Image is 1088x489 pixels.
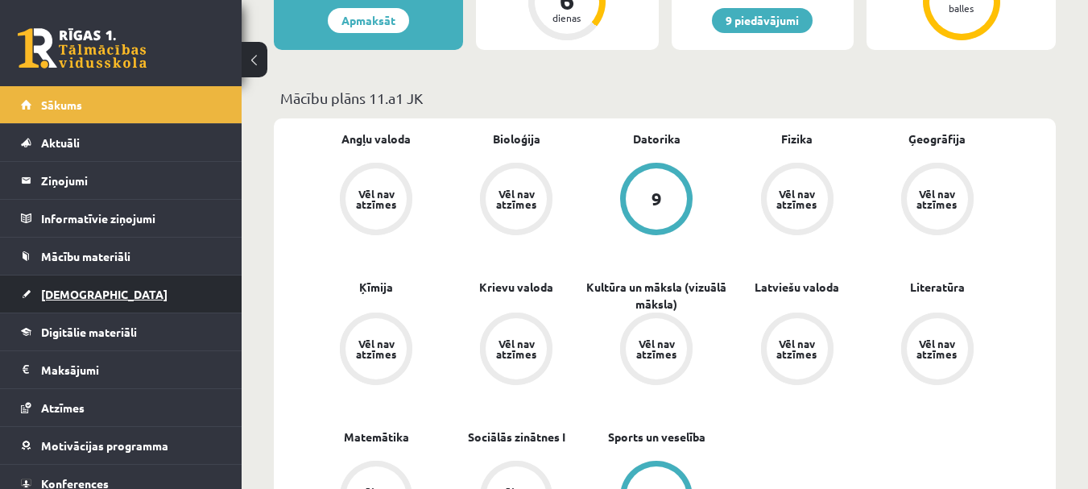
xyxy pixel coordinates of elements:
div: Vēl nav atzīmes [494,189,539,209]
div: Vēl nav atzīmes [494,338,539,359]
a: Mācību materiāli [21,238,221,275]
a: Vēl nav atzīmes [586,313,726,388]
div: Vēl nav atzīmes [775,189,820,209]
p: Mācību plāns 11.a1 JK [280,87,1049,109]
div: balles [937,3,986,13]
div: Vēl nav atzīmes [915,189,960,209]
span: Motivācijas programma [41,438,168,453]
a: Apmaksāt [328,8,409,33]
div: 9 [652,190,662,208]
a: Maksājumi [21,351,221,388]
a: 9 [586,163,726,238]
a: Vēl nav atzīmes [727,163,867,238]
a: Ģeogrāfija [908,131,966,147]
a: Informatīvie ziņojumi [21,200,221,237]
div: Vēl nav atzīmes [775,338,820,359]
span: Sākums [41,97,82,112]
a: Atzīmes [21,389,221,426]
a: Motivācijas programma [21,427,221,464]
a: 9 piedāvājumi [712,8,813,33]
a: Digitālie materiāli [21,313,221,350]
a: Vēl nav atzīmes [306,163,446,238]
span: [DEMOGRAPHIC_DATA] [41,287,168,301]
div: Vēl nav atzīmes [354,338,399,359]
a: Ķīmija [359,279,393,296]
span: Atzīmes [41,400,85,415]
a: Sports un veselība [608,429,705,445]
a: Ziņojumi [21,162,221,199]
a: Vēl nav atzīmes [867,163,1007,238]
a: Datorika [633,131,681,147]
a: Krievu valoda [479,279,553,296]
span: Digitālie materiāli [41,325,137,339]
a: Rīgas 1. Tālmācības vidusskola [18,28,147,68]
a: Sākums [21,86,221,123]
a: Latviešu valoda [755,279,839,296]
div: Vēl nav atzīmes [354,189,399,209]
a: [DEMOGRAPHIC_DATA] [21,276,221,313]
a: Vēl nav atzīmes [306,313,446,388]
div: Vēl nav atzīmes [634,338,679,359]
a: Aktuāli [21,124,221,161]
span: Mācību materiāli [41,249,130,263]
div: dienas [543,13,591,23]
a: Kultūra un māksla (vizuālā māksla) [586,279,726,313]
a: Fizika [781,131,813,147]
div: Vēl nav atzīmes [915,338,960,359]
a: Vēl nav atzīmes [446,163,586,238]
a: Sociālās zinātnes I [468,429,565,445]
a: Vēl nav atzīmes [727,313,867,388]
a: Matemātika [344,429,409,445]
a: Vēl nav atzīmes [446,313,586,388]
legend: Maksājumi [41,351,221,388]
legend: Ziņojumi [41,162,221,199]
a: Vēl nav atzīmes [867,313,1007,388]
a: Bioloģija [493,131,540,147]
a: Angļu valoda [341,131,411,147]
a: Literatūra [910,279,965,296]
legend: Informatīvie ziņojumi [41,200,221,237]
span: Aktuāli [41,135,80,150]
